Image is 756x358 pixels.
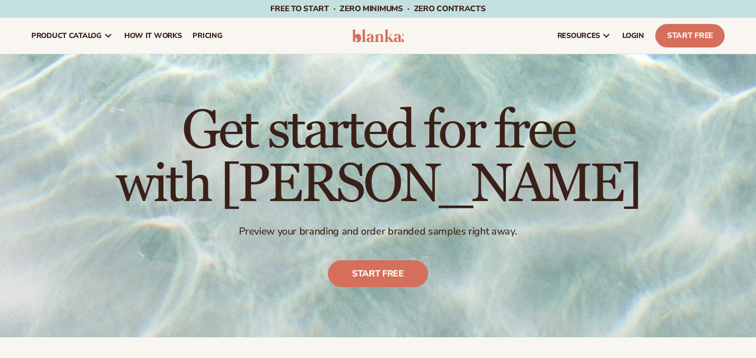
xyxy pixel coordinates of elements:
[116,225,640,238] p: Preview your branding and order branded samples right away.
[655,24,725,47] a: Start Free
[552,18,617,54] a: resources
[124,31,182,40] span: How It Works
[119,18,187,54] a: How It Works
[116,104,640,212] h1: Get started for free with [PERSON_NAME]
[26,18,119,54] a: product catalog
[192,31,222,40] span: pricing
[187,18,228,54] a: pricing
[617,18,650,54] a: LOGIN
[557,31,600,40] span: resources
[352,29,405,42] img: logo
[31,31,102,40] span: product catalog
[328,260,428,287] a: Start free
[270,3,485,14] span: Free to start · ZERO minimums · ZERO contracts
[622,31,644,40] span: LOGIN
